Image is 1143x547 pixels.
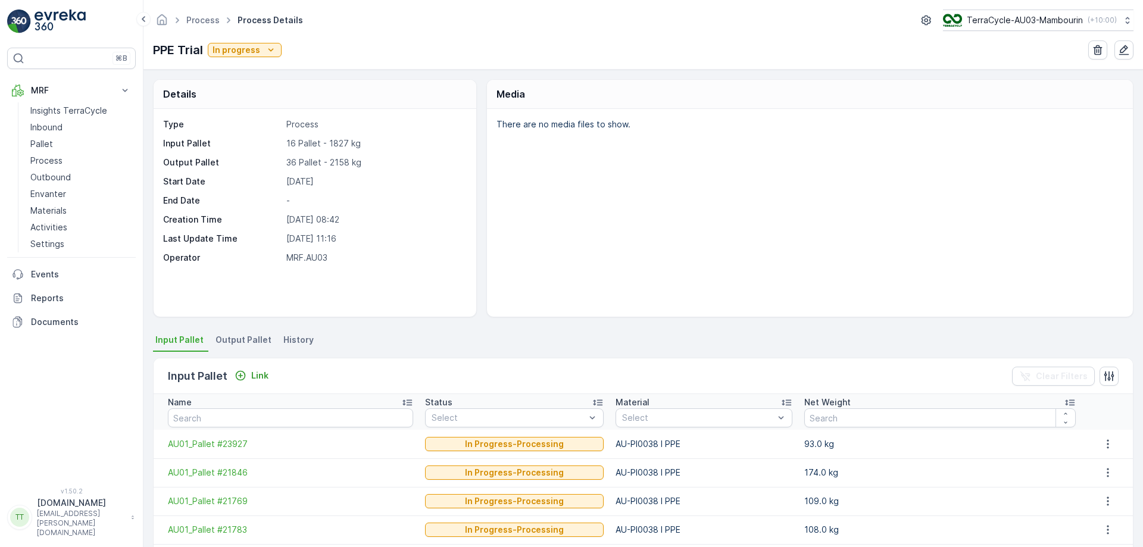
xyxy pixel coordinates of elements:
[286,137,464,149] p: 16 Pallet - 1827 kg
[286,233,464,245] p: [DATE] 11:16
[186,15,220,25] a: Process
[168,495,413,507] a: AU01_Pallet #21769
[30,205,67,217] p: Materials
[286,214,464,226] p: [DATE] 08:42
[425,437,604,451] button: In Progress-Processing
[168,368,227,385] p: Input Pallet
[31,85,112,96] p: MRF
[26,119,136,136] a: Inbound
[286,195,464,207] p: -
[286,157,464,168] p: 36 Pallet - 2158 kg
[465,495,564,507] p: In Progress-Processing
[216,334,271,346] span: Output Pallet
[943,10,1133,31] button: TerraCycle-AU03-Mambourin(+10:00)
[30,138,53,150] p: Pallet
[230,368,273,383] button: Link
[7,487,136,495] span: v 1.50.2
[37,509,125,537] p: [EMAIL_ADDRESS][PERSON_NAME][DOMAIN_NAME]
[7,79,136,102] button: MRF
[804,438,1076,450] p: 93.0 kg
[1012,367,1095,386] button: Clear Filters
[31,292,131,304] p: Reports
[804,495,1076,507] p: 109.0 kg
[1036,370,1088,382] p: Clear Filters
[967,14,1083,26] p: TerraCycle-AU03-Mambourin
[616,524,792,536] p: AU-PI0038 I PPE
[286,118,464,130] p: Process
[168,438,413,450] a: AU01_Pallet #23927
[26,169,136,186] a: Outbound
[31,268,131,280] p: Events
[425,396,452,408] p: Status
[26,219,136,236] a: Activities
[286,252,464,264] p: MRF.AU03
[35,10,86,33] img: logo_light-DOdMpM7g.png
[37,497,125,509] p: [DOMAIN_NAME]
[26,136,136,152] a: Pallet
[235,14,305,26] span: Process Details
[163,157,282,168] p: Output Pallet
[251,370,268,382] p: Link
[496,87,525,101] p: Media
[168,408,413,427] input: Search
[155,18,168,28] a: Homepage
[622,412,774,424] p: Select
[30,105,107,117] p: Insights TerraCycle
[425,465,604,480] button: In Progress-Processing
[26,202,136,219] a: Materials
[155,334,204,346] span: Input Pallet
[163,233,282,245] p: Last Update Time
[616,438,792,450] p: AU-PI0038 I PPE
[168,396,192,408] p: Name
[163,137,282,149] p: Input Pallet
[425,494,604,508] button: In Progress-Processing
[616,495,792,507] p: AU-PI0038 I PPE
[30,121,63,133] p: Inbound
[163,87,196,101] p: Details
[465,467,564,479] p: In Progress-Processing
[496,118,1120,130] p: There are no media files to show.
[163,195,282,207] p: End Date
[30,155,63,167] p: Process
[616,467,792,479] p: AU-PI0038 I PPE
[7,286,136,310] a: Reports
[30,188,66,200] p: Envanter
[10,508,29,527] div: TT
[168,524,413,536] a: AU01_Pallet #21783
[465,524,564,536] p: In Progress-Processing
[30,221,67,233] p: Activities
[168,467,413,479] a: AU01_Pallet #21846
[213,44,260,56] p: In progress
[804,524,1076,536] p: 108.0 kg
[163,214,282,226] p: Creation Time
[804,408,1076,427] input: Search
[283,334,314,346] span: History
[163,176,282,187] p: Start Date
[163,118,282,130] p: Type
[31,316,131,328] p: Documents
[7,262,136,286] a: Events
[163,252,282,264] p: Operator
[804,467,1076,479] p: 174.0 kg
[208,43,282,57] button: In progress
[26,186,136,202] a: Envanter
[26,236,136,252] a: Settings
[616,396,649,408] p: Material
[26,152,136,169] a: Process
[804,396,851,408] p: Net Weight
[286,176,464,187] p: [DATE]
[7,497,136,537] button: TT[DOMAIN_NAME][EMAIL_ADDRESS][PERSON_NAME][DOMAIN_NAME]
[432,412,585,424] p: Select
[465,438,564,450] p: In Progress-Processing
[26,102,136,119] a: Insights TerraCycle
[425,523,604,537] button: In Progress-Processing
[153,41,203,59] p: PPE Trial
[943,14,962,27] img: image_D6FFc8H.png
[1088,15,1117,25] p: ( +10:00 )
[7,310,136,334] a: Documents
[30,238,64,250] p: Settings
